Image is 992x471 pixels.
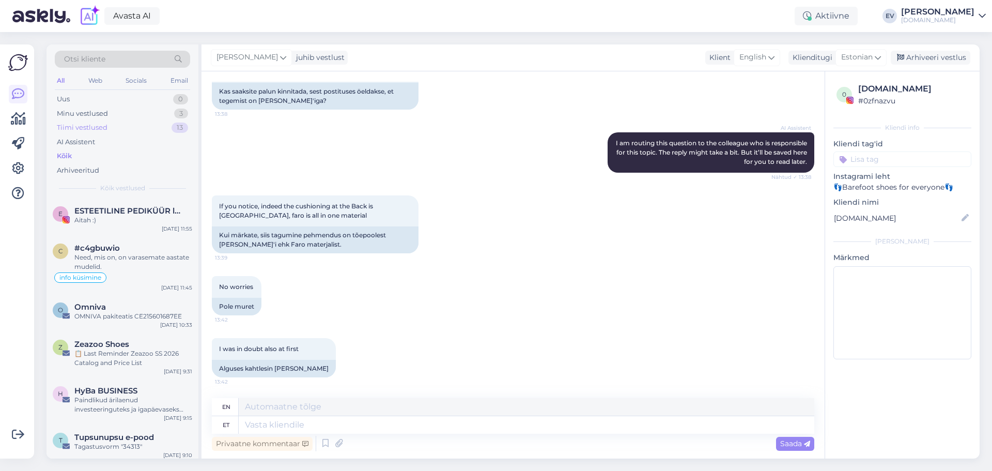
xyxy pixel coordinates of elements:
[161,284,192,292] div: [DATE] 11:45
[833,123,971,132] div: Kliendi info
[58,343,63,351] span: Z
[212,298,261,315] div: Pole muret
[222,398,230,416] div: en
[86,74,104,87] div: Web
[219,202,375,219] span: If you notice, indeed the cushioning at the Back is [GEOGRAPHIC_DATA], faro is all in one material
[104,7,160,25] a: Avasta AI
[223,416,229,434] div: et
[59,436,63,444] span: T
[858,95,968,107] div: # 0zfnazvu
[58,390,63,398] span: H
[168,74,190,87] div: Email
[74,206,182,216] span: ESTEETILINE PEDIKÜÜR l PROBLEEMSED JALAD
[771,173,811,181] span: Nähtud ✓ 13:38
[57,123,107,133] div: Tiimi vestlused
[74,253,192,271] div: Need, mis on, on varasemate aastate mudelid.
[74,433,154,442] span: Tupsunupsu e-pood
[74,442,192,451] div: Tagastusvorm "34313"
[57,137,95,147] div: AI Assistent
[212,437,313,451] div: Privaatne kommentaar
[834,212,959,224] input: Lisa nimi
[57,151,72,161] div: Kõik
[833,171,971,182] p: Instagrami leht
[74,216,192,225] div: Aitah :)
[212,226,419,253] div: Kui märkate, siis tagumine pehmendus on tõepoolest [PERSON_NAME]'i ehk Faro materjalist.
[57,109,108,119] div: Minu vestlused
[841,52,873,63] span: Estonian
[174,109,188,119] div: 3
[58,210,63,218] span: E
[215,378,254,386] span: 13:42
[123,74,149,87] div: Socials
[215,110,254,118] span: 13:38
[833,139,971,149] p: Kliendi tag'id
[164,368,192,375] div: [DATE] 9:31
[705,52,731,63] div: Klient
[74,302,106,312] span: Omniva
[842,90,846,98] span: 0
[100,184,145,193] span: Kõik vestlused
[901,16,974,24] div: [DOMAIN_NAME]
[57,165,99,176] div: Arhiveeritud
[58,247,63,255] span: c
[833,197,971,208] p: Kliendi nimi
[59,275,101,281] span: info küsimine
[215,316,254,324] span: 13:42
[79,5,100,27] img: explore-ai
[901,8,986,24] a: [PERSON_NAME][DOMAIN_NAME]
[833,151,971,167] input: Lisa tag
[891,51,970,65] div: Arhiveeri vestlus
[160,321,192,329] div: [DATE] 10:33
[216,52,278,63] span: [PERSON_NAME]
[780,439,810,448] span: Saada
[833,237,971,246] div: [PERSON_NAME]
[901,8,974,16] div: [PERSON_NAME]
[164,414,192,422] div: [DATE] 9:15
[64,54,105,65] span: Otsi kliente
[882,9,897,23] div: EV
[795,7,858,25] div: Aktiivne
[219,345,299,353] span: I was in doubt also at first
[74,386,137,396] span: HyBa BUSINESS
[212,360,336,377] div: Alguses kahtlesin [PERSON_NAME]
[833,182,971,193] p: 👣Barefoot shoes for everyone👣
[162,225,192,233] div: [DATE] 11:55
[57,94,70,104] div: Uus
[74,349,192,368] div: 📋 Last Reminder Zeazoo SS 2026 Catalog and Price List
[616,139,809,165] span: I am routing this question to the colleague who is responsible for this topic. The reply might ta...
[772,124,811,132] span: AI Assistent
[788,52,832,63] div: Klienditugi
[215,254,254,262] span: 13:39
[8,53,28,72] img: Askly Logo
[55,74,67,87] div: All
[858,83,968,95] div: [DOMAIN_NAME]
[173,94,188,104] div: 0
[74,312,192,321] div: OMNIVA pakiteatis CE215601687EE
[163,451,192,459] div: [DATE] 9:10
[58,306,63,314] span: O
[833,252,971,263] p: Märkmed
[292,52,345,63] div: juhib vestlust
[74,396,192,414] div: Paindlikud ärilaenud investeeringuteks ja igapäevaseks tegevuseks
[212,83,419,110] div: Kas saaksite palun kinnitada, sest postituses öeldakse, et tegemist on [PERSON_NAME]'iga?
[739,52,766,63] span: English
[74,340,129,349] span: Zeazoo Shoes
[219,283,253,291] span: No worries
[74,244,120,253] span: #c4gbuwio
[172,123,188,133] div: 13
